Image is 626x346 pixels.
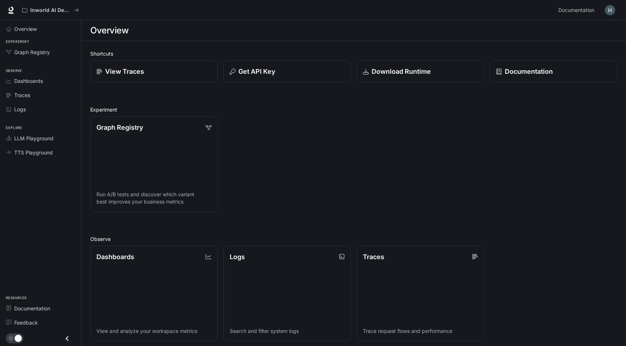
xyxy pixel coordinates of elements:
[230,252,245,262] p: Logs
[90,60,218,83] a: View Traces
[59,331,75,346] button: Close drawer
[90,116,218,212] a: Graph RegistryRun A/B tests and discover which variant best improves your business metrics
[3,23,78,35] a: Overview
[3,146,78,159] a: TTS Playground
[3,103,78,116] a: Logs
[105,67,144,76] p: View Traces
[90,235,617,243] h2: Observe
[357,60,484,83] a: Download Runtime
[605,5,615,15] img: User avatar
[90,50,617,57] h2: Shortcuts
[96,122,143,132] p: Graph Registry
[363,252,384,262] p: Traces
[14,319,38,326] span: Feedback
[372,67,431,76] p: Download Runtime
[3,75,78,87] a: Dashboards
[96,327,211,335] p: View and analyze your workspace metrics
[14,48,50,56] span: Graph Registry
[357,246,484,341] a: TracesTrace request flows and performance
[96,191,211,205] p: Run A/B tests and discover which variant best improves your business metrics
[96,252,134,262] p: Dashboards
[30,7,71,13] p: Inworld AI Demos
[14,134,54,142] span: LLM Playground
[490,60,617,83] a: Documentation
[90,23,128,38] h1: Overview
[223,246,351,341] a: LogsSearch and filter system logs
[505,67,553,76] p: Documentation
[14,105,26,113] span: Logs
[14,305,50,312] span: Documentation
[14,149,53,156] span: TTS Playground
[90,246,218,341] a: DashboardsView and analyze your workspace metrics
[14,77,43,85] span: Dashboards
[603,3,617,17] button: User avatar
[223,60,351,83] button: Get API Key
[3,316,78,329] a: Feedback
[363,327,478,335] p: Trace request flows and performance
[19,3,82,17] button: All workspaces
[3,132,78,145] a: LLM Playground
[238,67,275,76] p: Get API Key
[90,106,617,113] h2: Experiment
[3,46,78,59] a: Graph Registry
[230,327,345,335] p: Search and filter system logs
[558,6,594,15] span: Documentation
[14,25,37,33] span: Overview
[14,91,30,99] span: Traces
[555,3,600,17] a: Documentation
[3,89,78,101] a: Traces
[15,334,22,342] span: Dark mode toggle
[3,302,78,315] a: Documentation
